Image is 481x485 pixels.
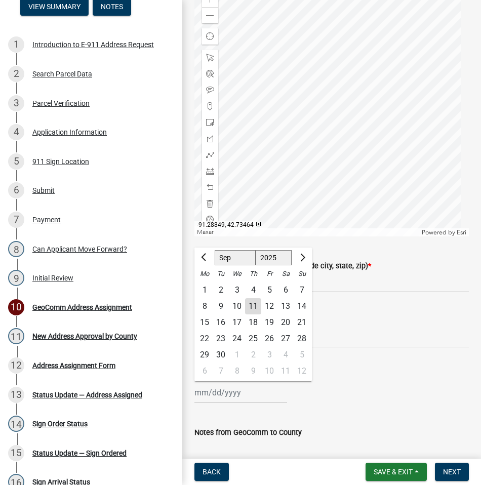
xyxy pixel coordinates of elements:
[32,158,89,165] div: 911 Sign Location
[8,95,24,111] div: 3
[261,331,277,347] div: 26
[277,298,294,314] div: 13
[229,266,245,282] div: We
[294,298,310,314] div: Sunday, September 14, 2025
[8,241,24,257] div: 8
[261,282,277,298] div: Friday, September 5, 2025
[245,331,261,347] div: 25
[277,314,294,331] div: Saturday, September 20, 2025
[245,314,261,331] div: 18
[245,363,261,379] div: 9
[8,66,24,82] div: 2
[194,463,229,481] button: Back
[261,298,277,314] div: Friday, September 12, 2025
[8,124,24,140] div: 4
[229,331,245,347] div: Wednesday, September 24, 2025
[32,362,115,369] div: Address Assignment Form
[294,314,310,331] div: 21
[443,468,461,476] span: Next
[245,282,261,298] div: 4
[196,314,213,331] div: 15
[8,357,24,374] div: 12
[277,363,294,379] div: Saturday, October 11, 2025
[32,187,55,194] div: Submit
[213,282,229,298] div: 2
[32,333,137,340] div: New Address Approval by County
[32,216,61,223] div: Payment
[229,298,245,314] div: 10
[229,298,245,314] div: Wednesday, September 10, 2025
[32,129,107,136] div: Application Information
[215,250,256,265] select: Select month
[277,347,294,363] div: 4
[196,282,213,298] div: 1
[261,266,277,282] div: Fr
[196,347,213,363] div: 29
[203,468,221,476] span: Back
[229,282,245,298] div: Wednesday, September 3, 2025
[213,282,229,298] div: Tuesday, September 2, 2025
[419,228,469,236] div: Powered by
[294,331,310,347] div: 28
[261,282,277,298] div: 5
[202,28,218,45] div: Find my location
[277,282,294,298] div: 6
[213,298,229,314] div: 9
[261,298,277,314] div: 12
[32,246,127,253] div: Can Applicant Move Forward?
[245,331,261,347] div: Thursday, September 25, 2025
[245,347,261,363] div: Thursday, October 2, 2025
[8,36,24,53] div: 1
[194,382,287,403] input: mm/dd/yyyy
[32,391,142,398] div: Status Update — Address Assigned
[32,41,154,48] div: Introduction to E-911 Address Request
[32,304,132,311] div: GeoComm Address Assignment
[8,212,24,228] div: 7
[277,347,294,363] div: Saturday, October 4, 2025
[196,331,213,347] div: 22
[213,347,229,363] div: 30
[32,420,88,427] div: Sign Order Status
[294,282,310,298] div: Sunday, September 7, 2025
[8,387,24,403] div: 13
[229,282,245,298] div: 3
[277,331,294,347] div: 27
[194,429,302,436] label: Notes from GeoComm to County
[229,347,245,363] div: Wednesday, October 1, 2025
[277,282,294,298] div: Saturday, September 6, 2025
[435,463,469,481] button: Next
[261,331,277,347] div: Friday, September 26, 2025
[229,314,245,331] div: Wednesday, September 17, 2025
[366,463,427,481] button: Save & Exit
[457,229,466,236] a: Esri
[196,363,213,379] div: Monday, October 6, 2025
[229,314,245,331] div: 17
[261,363,277,379] div: 10
[213,331,229,347] div: Tuesday, September 23, 2025
[245,266,261,282] div: Th
[374,468,413,476] span: Save & Exit
[196,266,213,282] div: Mo
[20,3,89,11] wm-modal-confirm: Summary
[277,363,294,379] div: 11
[261,347,277,363] div: Friday, October 3, 2025
[294,347,310,363] div: Sunday, October 5, 2025
[196,331,213,347] div: Monday, September 22, 2025
[261,314,277,331] div: Friday, September 19, 2025
[194,228,419,236] div: Maxar
[196,363,213,379] div: 6
[261,363,277,379] div: Friday, October 10, 2025
[8,153,24,170] div: 5
[198,250,211,266] button: Previous month
[213,363,229,379] div: 7
[256,250,292,265] select: Select year
[294,266,310,282] div: Su
[294,363,310,379] div: Sunday, October 12, 2025
[229,331,245,347] div: 24
[196,298,213,314] div: 8
[261,347,277,363] div: 3
[261,314,277,331] div: 19
[277,331,294,347] div: Saturday, September 27, 2025
[229,363,245,379] div: 8
[213,298,229,314] div: Tuesday, September 9, 2025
